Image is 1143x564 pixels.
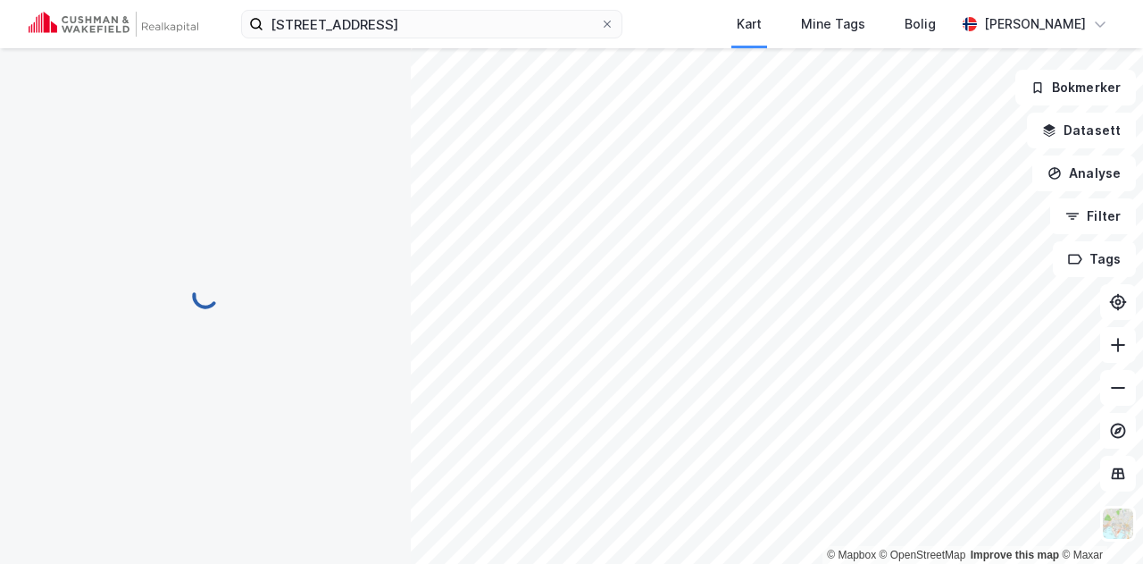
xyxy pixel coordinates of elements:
button: Datasett [1027,113,1136,148]
button: Analyse [1032,156,1136,191]
button: Filter [1050,198,1136,234]
div: Bolig [905,13,936,35]
button: Tags [1053,241,1136,277]
div: Mine Tags [801,13,865,35]
div: Kart [737,13,762,35]
a: OpenStreetMap [880,549,966,561]
div: [PERSON_NAME] [984,13,1086,35]
a: Improve this map [971,549,1059,561]
input: Søk på adresse, matrikkel, gårdeiere, leietakere eller personer [263,11,600,38]
a: Mapbox [827,549,876,561]
button: Bokmerker [1015,70,1136,105]
div: Kontrollprogram for chat [1054,478,1143,564]
img: cushman-wakefield-realkapital-logo.202ea83816669bd177139c58696a8fa1.svg [29,12,198,37]
iframe: Chat Widget [1054,478,1143,564]
img: spinner.a6d8c91a73a9ac5275cf975e30b51cfb.svg [191,282,220,310]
